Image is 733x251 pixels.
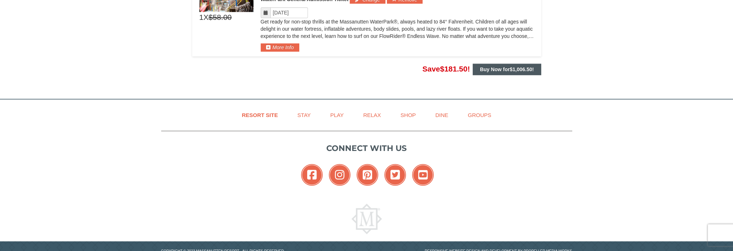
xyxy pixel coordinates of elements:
span: 1 [199,12,204,23]
a: Relax [354,107,390,123]
span: $58.00 [208,12,231,23]
a: Shop [392,107,425,123]
a: Groups [459,107,500,123]
p: Get ready for non-stop thrills at the Massanutten WaterPark®, always heated to 84° Fahrenheit. Ch... [261,18,534,40]
span: $181.50 [440,65,467,73]
span: $1,006.50 [510,66,532,72]
button: More Info [261,43,299,51]
span: Save ! [422,65,470,73]
strong: Buy Now for ! [480,66,534,72]
span: X [203,12,208,23]
a: Resort Site [233,107,287,123]
a: Dine [426,107,457,123]
a: Stay [288,107,320,123]
p: Connect with us [161,142,572,154]
a: Play [321,107,353,123]
img: Massanutten Resort Logo [352,204,382,234]
button: Buy Now for$1,006.50! [473,64,541,75]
